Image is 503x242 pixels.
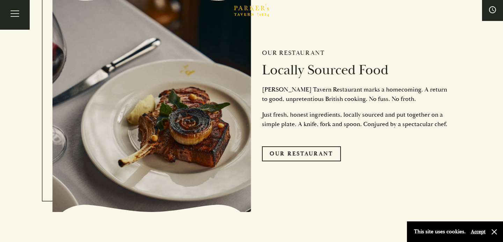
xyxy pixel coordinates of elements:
p: [PERSON_NAME] Tavern Restaurant marks a homecoming. A return to good, unpretentious British cooki... [262,85,451,104]
a: Our Restaurant [262,146,341,161]
p: This site uses cookies. [414,227,466,237]
p: Just fresh, honest ingredients, locally sourced and put together on a simple plate. A knife, fork... [262,110,451,129]
h2: Locally Sourced Food [262,62,451,79]
h2: Our Restaurant [262,49,451,57]
button: Accept [471,228,486,235]
button: Close and accept [491,228,498,235]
